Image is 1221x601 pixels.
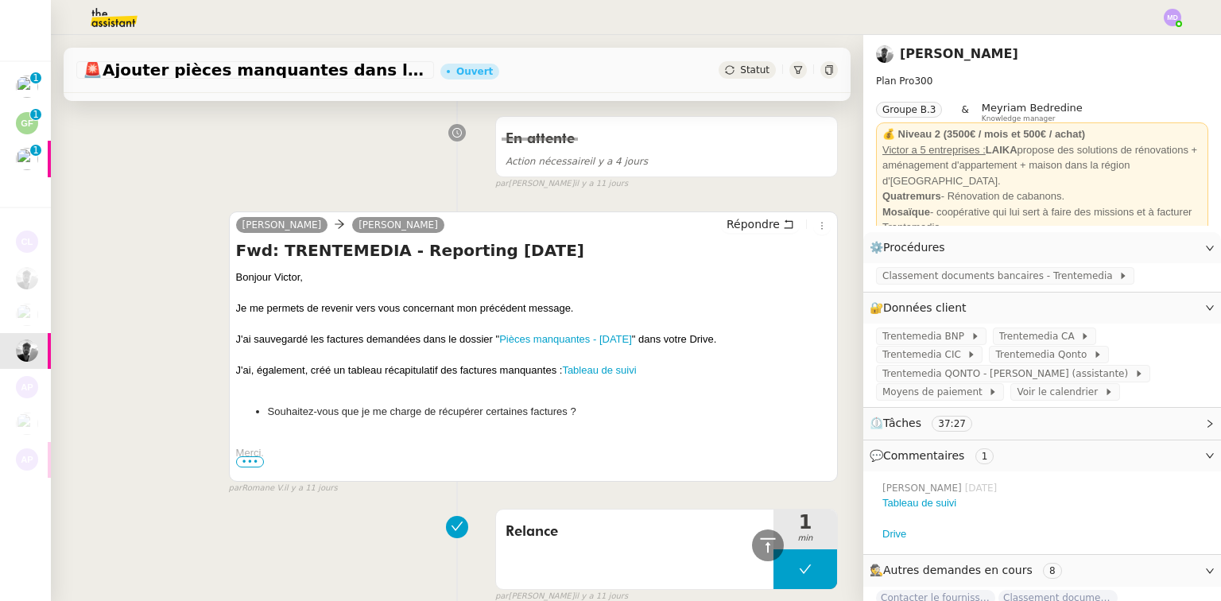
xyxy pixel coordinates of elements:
img: users%2FlYQRlXr5PqQcMLrwReJQXYQRRED2%2Favatar%2F8da5697c-73dd-43c4-b23a-af95f04560b4 [16,304,38,326]
a: Tableau de suivi [562,364,636,376]
span: 💬 [870,449,1000,462]
h4: Fwd: TRENTEMEDIA - Reporting [DATE] [236,239,831,262]
span: Moyens de paiement [882,384,988,400]
span: Action nécessaire [506,156,590,167]
nz-badge-sup: 1 [30,72,41,83]
div: ⏲️Tâches 37:27 [863,408,1221,439]
img: users%2FrssbVgR8pSYriYNmUDKzQX9syo02%2Favatar%2Fb215b948-7ecd-4adc-935c-e0e4aeaee93e [16,413,38,435]
span: Voir le calendrier [1017,384,1103,400]
p: 1 [33,145,39,159]
li: Souhaitez-vous que je me charge de récupérer certaines factures ? [268,404,831,420]
div: 💬Commentaires 1 [863,440,1221,471]
u: Victor a 5 entreprises : [882,144,986,156]
span: Trentemedia BNP [882,328,971,344]
img: ee3399b4-027e-46f8-8bb8-fca30cb6f74c [16,267,38,289]
small: [PERSON_NAME] [495,177,628,191]
p: 1 [33,72,39,87]
img: svg [16,376,38,398]
span: min [773,532,837,545]
span: Commentaires [883,449,964,462]
span: par [495,177,509,191]
strong: 💰 Niveau 2 (3500€ / mois et 500€ / achat) [882,128,1085,140]
nz-tag: 1 [975,448,994,464]
span: Classement documents bancaires - Trentemedia [882,268,1118,284]
span: Répondre [727,216,780,232]
nz-tag: 8 [1043,563,1062,579]
span: par [229,482,242,495]
div: J'ai sauvegardé les factures demandées dans le dossier " " dans votre Drive. [236,332,831,347]
span: [PERSON_NAME] [882,481,965,495]
span: il y a 11 jours [575,177,629,191]
span: Autres demandes en cours [883,564,1033,576]
span: Trentemedia QONTO - [PERSON_NAME] (assistante) [882,366,1134,382]
a: [PERSON_NAME] [352,218,444,232]
p: 1 [33,109,39,123]
nz-tag: Groupe B.3 [876,102,942,118]
span: il y a 4 jours [506,156,648,167]
span: Trentemedia CIC [882,347,967,363]
span: 🚨 [83,60,103,79]
img: ee3399b4-027e-46f8-8bb8-fca30cb6f74c [16,339,38,362]
img: svg [16,112,38,134]
div: - coopérative qui lui sert à faire des missions et à facturer Trentemedia. [882,204,1202,235]
span: 🔐 [870,299,973,317]
nz-badge-sup: 1 [30,145,41,156]
span: [DATE] [965,481,1001,495]
span: 300 [914,76,932,87]
app-user-label: Knowledge manager [982,102,1083,122]
span: Procédures [883,241,945,254]
img: ee3399b4-027e-46f8-8bb8-fca30cb6f74c [876,45,893,63]
span: il y a 11 jours [284,482,338,495]
span: ••• [236,456,265,467]
span: 1 [773,513,837,532]
div: J'ai, également, créé un tableau récapitulatif des factures manquantes : [236,363,831,378]
span: En attente [506,132,575,146]
span: ⏲️ [870,417,986,429]
div: Ouvert [456,67,493,76]
span: Tâches [883,417,921,429]
nz-badge-sup: 1 [30,109,41,120]
span: & [961,102,968,122]
div: 🕵️Autres demandes en cours 8 [863,555,1221,586]
span: 🕵️ [870,564,1068,576]
div: 🔐Données client [863,293,1221,324]
span: Statut [740,64,769,76]
span: Knowledge manager [982,114,1056,123]
a: Drive [882,528,906,540]
a: [PERSON_NAME] [236,218,328,232]
strong: Mosaïque [882,206,930,218]
div: Je me permets de revenir vers vous concernant mon précédent message. [236,300,831,316]
span: Données client [883,301,967,314]
nz-tag: 37:27 [932,416,972,432]
span: Ajouter pièces manquantes dans le drive [83,62,428,78]
span: ⚙️ [870,238,952,257]
div: - Rénovation de cabanons. [882,188,1202,204]
img: svg [1164,9,1181,26]
strong: LAIKA [986,144,1017,156]
div: Bonjour ﻿Victor﻿, [236,269,831,285]
img: users%2FHIWaaSoTa5U8ssS5t403NQMyZZE3%2Favatar%2Fa4be050e-05fa-4f28-bbe7-e7e8e4788720 [16,148,38,170]
div: propose des solutions de rénovations + aménagement d'appartement + maison dans la région d'[GEOGR... [882,142,1202,189]
span: Relance [506,520,764,544]
div: Merci. [236,445,831,461]
a: Pièces manquantes - [DATE] [499,333,632,345]
img: svg [16,448,38,471]
a: [PERSON_NAME] [900,46,1018,61]
img: svg [16,231,38,253]
strong: Quatremurs [882,190,941,202]
img: users%2FHIWaaSoTa5U8ssS5t403NQMyZZE3%2Favatar%2Fa4be050e-05fa-4f28-bbe7-e7e8e4788720 [16,76,38,98]
span: Trentemedia Qonto [995,347,1093,363]
small: Romane V. [229,482,338,495]
button: Répondre [721,215,800,233]
div: ⚙️Procédures [863,232,1221,263]
span: Plan Pro [876,76,914,87]
span: Meyriam Bedredine [982,102,1083,114]
span: Trentemedia CA [999,328,1081,344]
a: Tableau de suivi [882,497,956,509]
